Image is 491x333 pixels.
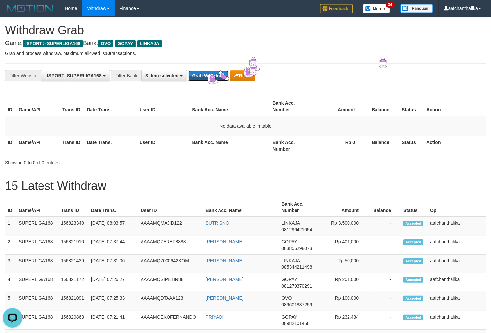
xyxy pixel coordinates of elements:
[320,4,353,13] img: Feedback.jpg
[60,97,84,116] th: Trans ID
[230,70,255,81] button: Reset
[281,314,297,319] span: GOPAY
[427,198,486,217] th: Op
[281,277,297,282] span: GOPAY
[399,97,424,116] th: Status
[16,198,58,217] th: Game/API
[365,97,399,116] th: Balance
[5,157,200,166] div: Showing 0 to 0 of 0 entries
[400,4,433,13] img: panduan.png
[89,273,138,292] td: [DATE] 07:26:27
[281,258,300,263] span: LINKAJA
[58,198,89,217] th: Trans ID
[84,136,137,155] th: Date Trans.
[89,198,138,217] th: Date Trans.
[369,292,401,311] td: -
[89,236,138,255] td: [DATE] 07:37:44
[281,302,312,307] span: Copy 089601837259 to clipboard
[270,136,313,155] th: Bank Acc. Number
[403,315,423,320] span: Accepted
[281,321,310,326] span: Copy 08982101458 to clipboard
[206,239,244,244] a: [PERSON_NAME]
[58,217,89,236] td: 156823340
[5,70,41,81] div: Filter Website
[424,136,486,155] th: Action
[5,255,16,273] td: 3
[5,217,16,236] td: 1
[5,292,16,311] td: 5
[190,136,270,155] th: Bank Acc. Name
[5,116,486,136] td: No data available in table
[203,198,279,217] th: Bank Acc. Name
[138,311,203,330] td: AAAAMQEKOFERNANDO
[145,73,178,78] span: 3 item selected
[281,283,312,289] span: Copy 081279370291 to clipboard
[386,2,395,8] span: 34
[401,198,427,217] th: Status
[137,136,190,155] th: User ID
[363,4,390,13] img: Button%20Memo.svg
[58,236,89,255] td: 156821910
[16,217,58,236] td: SUPERLIGA168
[281,220,300,226] span: LINKAJA
[5,97,16,116] th: ID
[5,236,16,255] td: 2
[115,40,136,47] span: GOPAY
[369,273,401,292] td: -
[16,136,60,155] th: Game/API
[5,136,16,155] th: ID
[403,258,423,264] span: Accepted
[45,73,101,78] span: [ISPORT] SUPERLIGA168
[427,311,486,330] td: aafchanthalika
[58,255,89,273] td: 156821439
[16,97,60,116] th: Game/API
[281,246,312,251] span: Copy 083856298073 to clipboard
[138,292,203,311] td: AAAAMQDTAAA123
[403,277,423,283] span: Accepted
[206,277,244,282] a: [PERSON_NAME]
[16,273,58,292] td: SUPERLIGA168
[5,3,55,13] img: MOTION_logo.png
[137,97,190,116] th: User ID
[137,40,162,47] span: LINKAJA
[281,239,297,244] span: GOPAY
[16,255,58,273] td: SUPERLIGA168
[369,255,401,273] td: -
[320,255,369,273] td: Rp 50,000
[5,198,16,217] th: ID
[60,136,84,155] th: Trans ID
[281,264,312,270] span: Copy 085344211498 to clipboard
[369,217,401,236] td: -
[16,236,58,255] td: SUPERLIGA168
[89,255,138,273] td: [DATE] 07:31:06
[105,51,110,56] strong: 10
[427,292,486,311] td: aafchanthalika
[206,220,229,226] a: SUTRISNO
[111,70,141,81] div: Filter Bank
[279,198,320,217] th: Bank Acc. Number
[23,40,83,47] span: ISPORT > SUPERLIGA168
[320,273,369,292] td: Rp 201,000
[5,180,486,193] h1: 15 Latest Withdraw
[427,273,486,292] td: aafchanthalika
[403,221,423,226] span: Accepted
[58,292,89,311] td: 156821091
[369,236,401,255] td: -
[138,198,203,217] th: User ID
[270,97,313,116] th: Bank Acc. Number
[188,70,229,81] button: Grab Withdraw
[41,70,110,81] button: [ISPORT] SUPERLIGA168
[89,292,138,311] td: [DATE] 07:25:33
[138,217,203,236] td: AAAAMQMAJID122
[3,3,22,22] button: Open LiveChat chat widget
[281,295,292,301] span: OVO
[5,273,16,292] td: 4
[58,273,89,292] td: 156821172
[313,97,365,116] th: Amount
[365,136,399,155] th: Balance
[320,311,369,330] td: Rp 232,434
[138,236,203,255] td: AAAAMQZEREF8888
[369,198,401,217] th: Balance
[427,236,486,255] td: aafchanthalika
[320,217,369,236] td: Rp 3,500,000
